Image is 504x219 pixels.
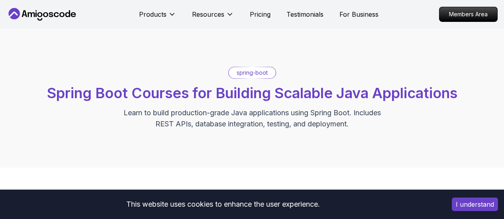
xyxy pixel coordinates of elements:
[339,10,378,19] a: For Business
[237,69,268,77] p: spring-boot
[139,10,176,25] button: Products
[250,10,271,19] a: Pricing
[6,196,440,213] div: This website uses cookies to enhance the user experience.
[118,107,386,130] p: Learn to build production-grade Java applications using Spring Boot. Includes REST APIs, database...
[139,10,167,19] p: Products
[286,10,324,19] a: Testimonials
[439,7,497,21] p: Members Area
[47,84,457,102] span: Spring Boot Courses for Building Scalable Java Applications
[192,10,234,25] button: Resources
[192,10,224,19] p: Resources
[452,198,498,211] button: Accept cookies
[439,7,498,22] a: Members Area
